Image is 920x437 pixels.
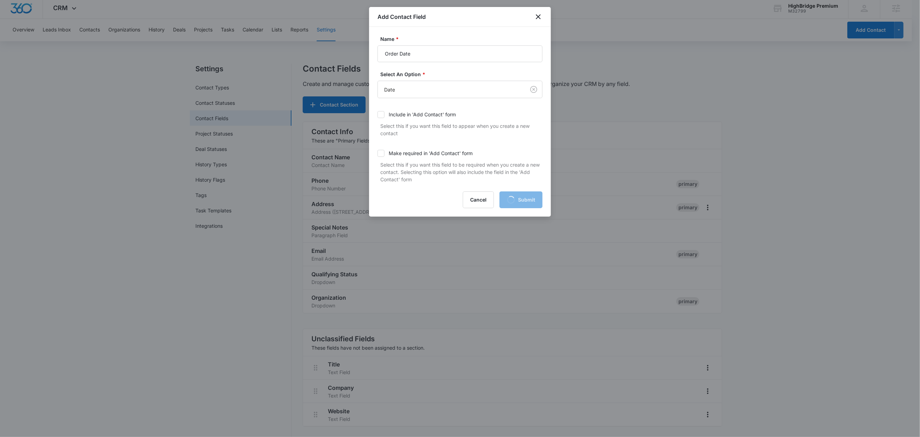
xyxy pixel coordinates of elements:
[380,71,545,78] label: Select An Option
[389,111,456,118] div: Include in 'Add Contact' form
[380,122,542,137] p: Select this if you want this field to appear when you create a new contact
[534,13,542,21] button: close
[380,161,542,183] p: Select this if you want this field to be required when you create a new contact. Selecting this o...
[378,13,426,21] h1: Add Contact Field
[389,150,473,157] div: Make required in 'Add Contact' form
[528,84,539,95] button: Clear
[463,191,494,208] button: Cancel
[380,35,545,43] label: Name
[378,45,542,62] input: Name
